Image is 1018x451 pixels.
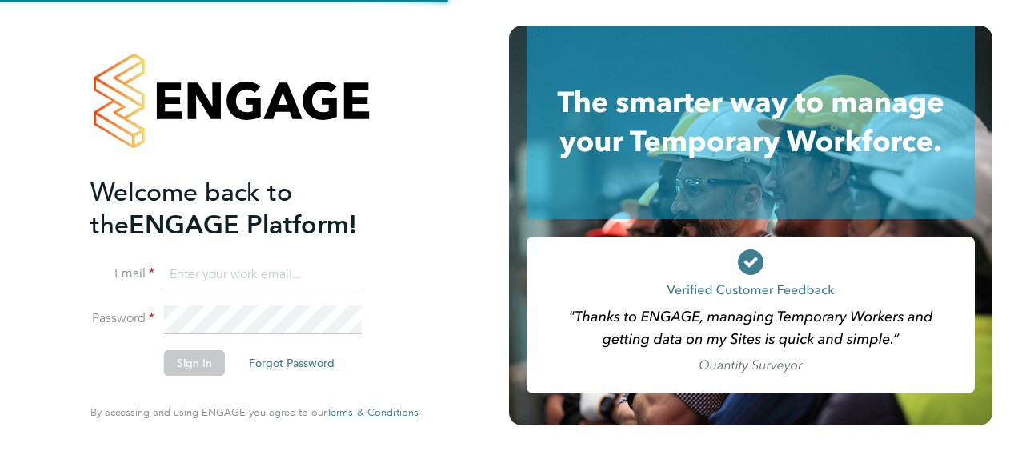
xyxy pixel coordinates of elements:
span: Terms & Conditions [327,405,419,419]
span: Welcome back to the [90,177,292,241]
button: Sign In [164,350,225,376]
a: Terms & Conditions [327,406,419,419]
button: Forgot Password [236,350,347,376]
span: By accessing and using ENGAGE you agree to our [90,405,419,419]
label: Password [90,310,154,327]
label: Email [90,265,154,282]
input: Enter your work email... [164,261,362,289]
h2: ENGAGE Platform! [90,176,403,241]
